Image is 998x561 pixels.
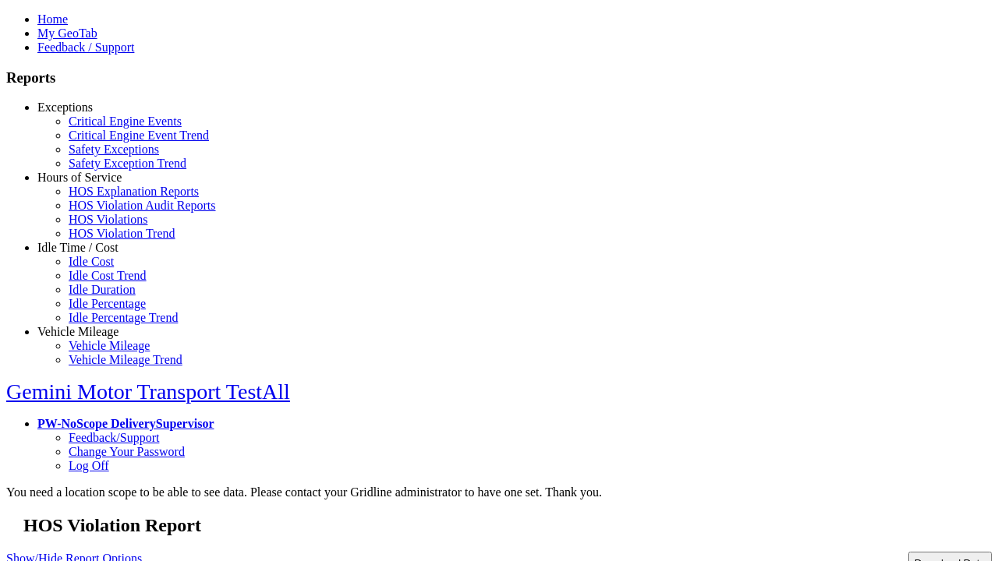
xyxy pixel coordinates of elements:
a: Vehicle Mileage [37,325,119,338]
a: Idle Cost Trend [69,269,147,282]
div: You need a location scope to be able to see data. Please contact your Gridline administrator to h... [6,485,992,499]
a: Idle Percentage Trend [69,311,178,324]
a: Gemini Motor Transport TestAll [6,379,290,404]
a: Critical Engine Event Trend [69,129,209,142]
a: Change Your Password [69,445,185,458]
a: Log Off [69,459,109,472]
a: Critical Engine Events [69,115,182,128]
a: Home [37,12,68,26]
a: Idle Percentage [69,297,146,310]
a: My GeoTab [37,26,97,40]
a: Vehicle Mileage [69,339,150,352]
a: Idle Duration [69,283,136,296]
h3: Reports [6,69,992,86]
a: HOS Violation Audit Reports [69,199,216,212]
a: Exceptions [37,101,93,114]
a: Safety Exceptions [69,143,159,156]
a: Hours of Service [37,171,122,184]
a: Safety Exception Trend [69,157,186,170]
a: Idle Time / Cost [37,241,119,254]
a: PW-NoScope DeliverySupervisor [37,417,214,430]
a: Idle Cost [69,255,114,268]
a: Vehicle Mileage Trend [69,353,182,366]
a: Feedback / Support [37,41,134,54]
a: HOS Violation Trend [69,227,175,240]
a: HOS Explanation Reports [69,185,199,198]
a: HOS Violations [69,213,147,226]
h2: HOS Violation Report [23,515,992,536]
a: Feedback/Support [69,431,159,444]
